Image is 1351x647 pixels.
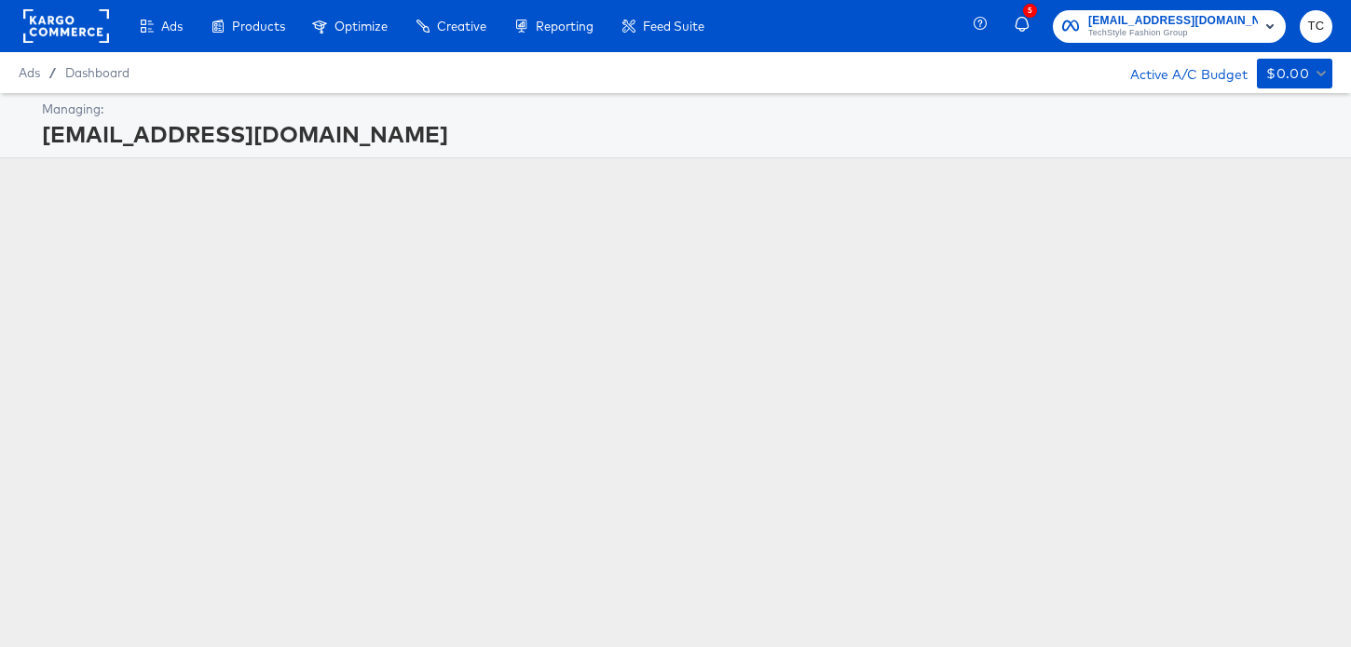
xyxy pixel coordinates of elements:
span: Ads [19,65,40,80]
span: Feed Suite [643,19,704,34]
span: Reporting [536,19,594,34]
div: Active A/C Budget [1111,59,1248,87]
span: Products [232,19,285,34]
button: [EMAIL_ADDRESS][DOMAIN_NAME]TechStyle Fashion Group [1053,10,1286,43]
div: Managing: [42,101,1328,118]
button: TC [1300,10,1332,43]
button: 5 [1012,8,1044,45]
span: TechStyle Fashion Group [1088,26,1258,41]
div: 5 [1023,4,1037,18]
div: [EMAIL_ADDRESS][DOMAIN_NAME] [42,118,1328,150]
span: [EMAIL_ADDRESS][DOMAIN_NAME] [1088,11,1258,31]
span: Optimize [334,19,388,34]
span: / [40,65,65,80]
a: Dashboard [65,65,130,80]
div: $0.00 [1266,62,1309,86]
span: Ads [161,19,183,34]
span: Creative [437,19,486,34]
span: TC [1307,16,1325,37]
button: $0.00 [1257,59,1332,88]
